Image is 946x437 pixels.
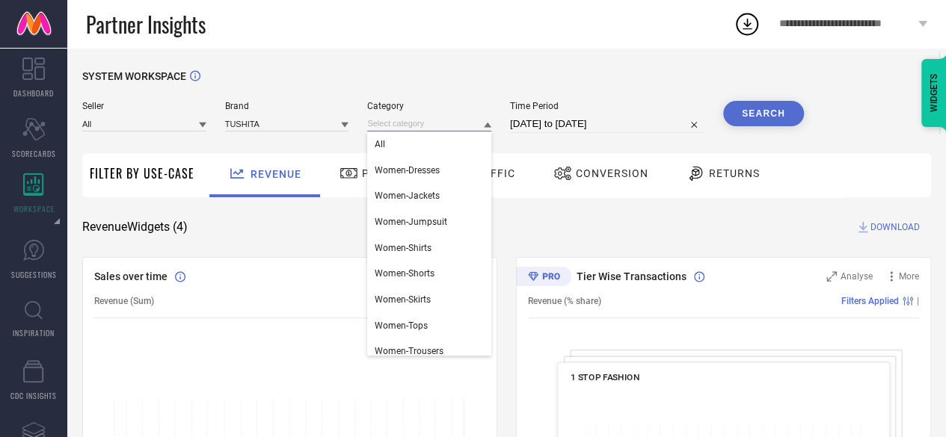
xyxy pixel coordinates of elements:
[375,190,440,201] span: Women-Jackets
[367,235,491,261] div: Women-Shirts
[225,101,349,111] span: Brand
[841,271,873,282] span: Analyse
[367,287,491,312] div: Women-Skirts
[375,165,440,176] span: Women-Dresses
[13,87,54,99] span: DASHBOARD
[826,271,837,282] svg: Zoom
[11,269,57,280] span: SUGGESTIONS
[899,271,919,282] span: More
[734,10,761,37] div: Open download list
[94,270,168,282] span: Sales over time
[251,168,301,180] span: Revenue
[709,167,760,179] span: Returns
[367,183,491,208] div: Women-Jackets
[362,167,408,179] span: Pricing
[90,164,194,182] span: Filter By Use-Case
[571,372,639,382] span: 1 STOP FASHION
[82,220,188,235] span: Revenue Widgets ( 4 )
[367,101,491,111] span: Category
[367,158,491,183] div: Women-Dresses
[723,101,804,126] button: Search
[375,217,447,227] span: Women-Jumpsuit
[375,243,431,253] span: Women-Shirts
[367,209,491,235] div: Women-Jumpsuit
[576,167,648,179] span: Conversion
[94,296,154,306] span: Revenue (Sum)
[528,296,601,306] span: Revenue (% share)
[469,167,515,179] span: Traffic
[10,390,57,401] span: CDC INSIGHTS
[86,9,206,40] span: Partner Insights
[367,338,491,364] div: Women-Trousers
[375,346,443,356] span: Women-Trousers
[13,327,55,338] span: INSPIRATION
[367,261,491,286] div: Women-Shorts
[577,270,687,282] span: Tier Wise Transactions
[13,203,55,214] span: WORKSPACE
[82,101,206,111] span: Seller
[367,116,491,131] input: Select category
[367,131,491,157] div: All
[375,320,428,331] span: Women-Tops
[516,267,571,289] div: Premium
[510,115,704,133] input: Select time period
[375,139,385,149] span: All
[841,296,899,306] span: Filters Applied
[510,101,704,111] span: Time Period
[870,220,920,235] span: DOWNLOAD
[375,294,431,305] span: Women-Skirts
[375,268,434,279] span: Women-Shorts
[12,148,56,159] span: SCORECARDS
[917,296,919,306] span: |
[82,70,186,82] span: SYSTEM WORKSPACE
[367,313,491,338] div: Women-Tops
